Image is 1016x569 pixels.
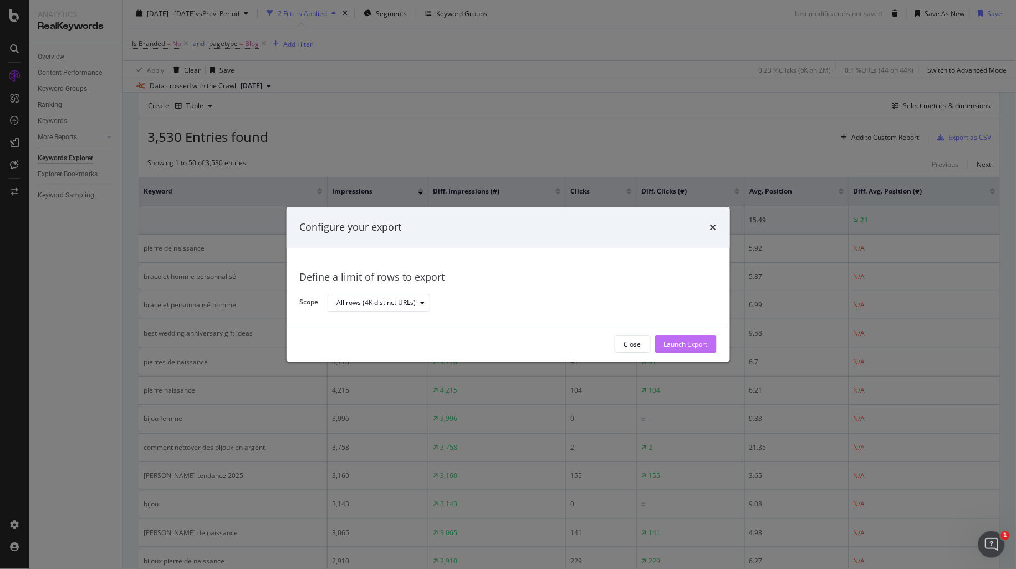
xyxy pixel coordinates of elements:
div: Close [624,339,641,349]
div: Define a limit of rows to export [300,270,717,284]
button: Launch Export [655,336,717,353]
div: times [710,220,717,235]
div: Configure your export [300,220,402,235]
div: Launch Export [664,339,708,349]
iframe: Intercom live chat [978,531,1005,558]
div: All rows (4K distinct URLs) [337,299,416,306]
div: modal [287,207,730,362]
label: Scope [300,298,319,310]
span: 1 [1001,531,1010,540]
button: Close [615,336,651,353]
button: All rows (4K distinct URLs) [328,294,430,312]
